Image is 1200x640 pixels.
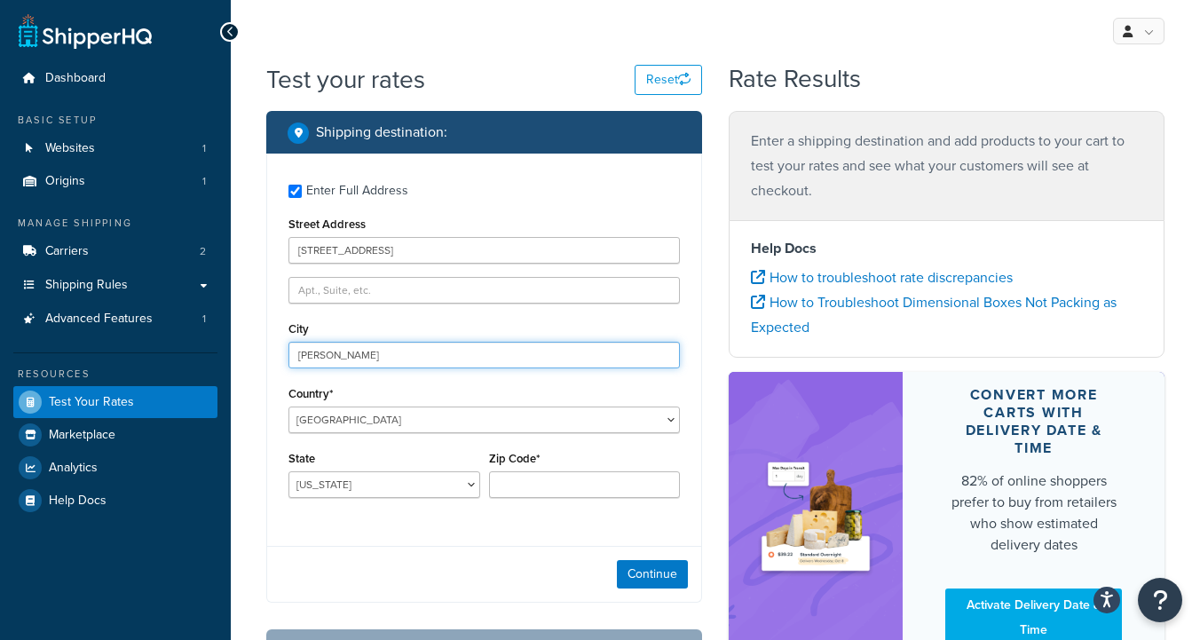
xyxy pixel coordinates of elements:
span: Shipping Rules [45,278,128,293]
span: Dashboard [45,71,106,86]
span: Help Docs [49,494,107,509]
p: Enter a shipping destination and add products to your cart to test your rates and see what your c... [751,129,1142,203]
label: State [288,452,315,465]
span: 1 [202,174,206,189]
a: Websites1 [13,132,217,165]
a: Carriers2 [13,235,217,268]
button: Reset [635,65,702,95]
div: Convert more carts with delivery date & time [945,386,1122,457]
input: Apt., Suite, etc. [288,277,680,304]
span: Analytics [49,461,98,476]
button: Open Resource Center [1138,578,1182,622]
span: Websites [45,141,95,156]
span: Carriers [45,244,89,259]
h1: Test your rates [266,62,425,97]
h2: Rate Results [729,66,861,93]
img: feature-image-ddt-36eae7f7280da8017bfb280eaccd9c446f90b1fe08728e4019434db127062ab4.png [755,430,876,604]
a: Advanced Features1 [13,303,217,336]
li: Websites [13,132,217,165]
a: How to troubleshoot rate discrepancies [751,267,1013,288]
label: Street Address [288,217,366,231]
span: Marketplace [49,428,115,443]
span: Origins [45,174,85,189]
div: Manage Shipping [13,216,217,231]
a: Dashboard [13,62,217,95]
a: How to Troubleshoot Dimensional Boxes Not Packing as Expected [751,292,1117,337]
label: Zip Code* [489,452,540,465]
input: Enter Full Address [288,185,302,198]
a: Help Docs [13,485,217,517]
span: 1 [202,312,206,327]
div: 82% of online shoppers prefer to buy from retailers who show estimated delivery dates [945,470,1122,556]
span: 2 [200,244,206,259]
div: Basic Setup [13,113,217,128]
a: Shipping Rules [13,269,217,302]
h4: Help Docs [751,238,1142,259]
label: Country* [288,387,333,400]
a: Marketplace [13,419,217,451]
div: Resources [13,367,217,382]
span: Test Your Rates [49,395,134,410]
li: Carriers [13,235,217,268]
a: Analytics [13,452,217,484]
a: Test Your Rates [13,386,217,418]
label: City [288,322,309,336]
span: 1 [202,141,206,156]
div: Enter Full Address [306,178,408,203]
li: Origins [13,165,217,198]
li: Advanced Features [13,303,217,336]
span: Advanced Features [45,312,153,327]
h2: Shipping destination : [316,124,447,140]
button: Continue [617,560,688,589]
a: Origins1 [13,165,217,198]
